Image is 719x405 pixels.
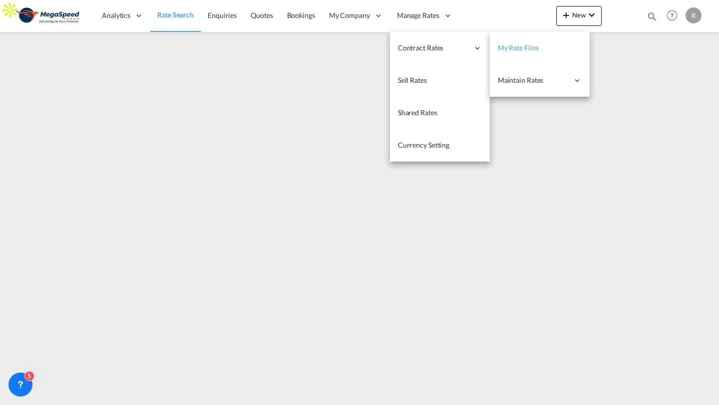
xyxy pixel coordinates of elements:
a: My Rate Files [490,32,590,64]
span: Maintain Rates [498,75,569,85]
span: Sell Rates [398,76,427,84]
div: Contract Rates [390,32,490,64]
span: Currency Setting [398,141,449,149]
a: Sell Rates [390,64,490,97]
span: Contract Rates [398,43,469,53]
span: My Rate Files [498,43,539,52]
div: Maintain Rates [490,64,590,97]
a: Shared Rates [390,97,490,129]
a: Currency Setting [390,129,490,162]
span: Shared Rates [398,108,437,117]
